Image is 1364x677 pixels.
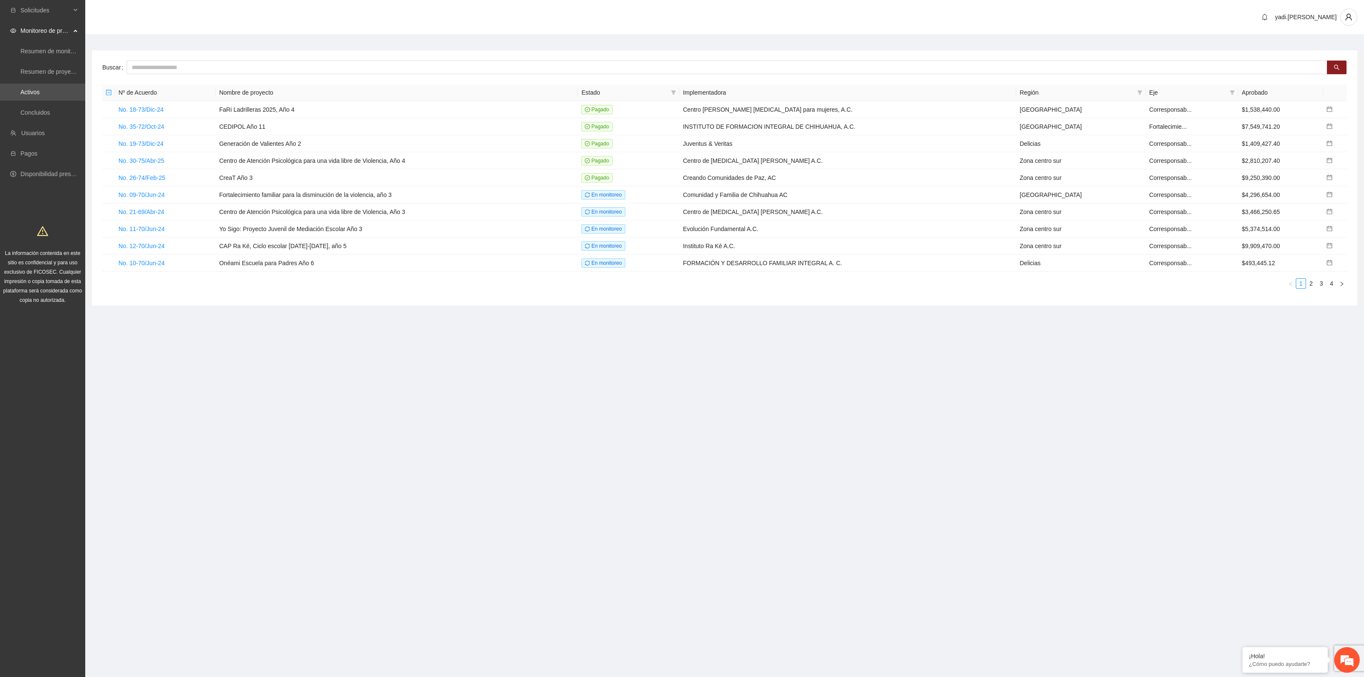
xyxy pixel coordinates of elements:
[216,135,578,152] td: Generación de Valientes Año 2
[20,171,93,177] a: Disponibilidad presupuestal
[1238,237,1323,255] td: $9,909,470.00
[1296,278,1306,289] li: 1
[1326,123,1332,130] a: calendar
[1326,243,1332,249] a: calendar
[1016,169,1146,186] td: Zona centro sur
[1337,278,1347,289] li: Next Page
[1306,279,1316,288] a: 2
[581,139,613,148] span: Pagado
[1249,661,1321,667] p: ¿Cómo puedo ayudarte?
[1238,84,1323,101] th: Aprobado
[679,169,1016,186] td: Creando Comunidades de Paz, AC
[216,186,578,203] td: Fortalecimiento familiar para la disminución de la violencia, año 3
[1149,243,1192,249] span: Corresponsab...
[1326,208,1332,215] a: calendar
[118,191,165,198] a: No. 09-70/Jun-24
[1238,169,1323,186] td: $9,250,390.00
[1238,255,1323,272] td: $493,445.12
[10,28,16,34] span: eye
[1238,220,1323,237] td: $5,374,514.00
[118,123,164,130] a: No. 35-72/Oct-24
[118,157,164,164] a: No. 30-75/Abr-25
[585,107,590,112] span: check-circle
[585,260,590,266] span: sync
[671,90,676,95] span: filter
[1316,278,1326,289] li: 3
[1249,653,1321,660] div: ¡Hola!
[1327,61,1347,74] button: search
[679,237,1016,255] td: Instituto Ra Ké A.C.
[1337,278,1347,289] button: right
[1238,152,1323,169] td: $2,810,207.40
[585,243,590,249] span: sync
[1149,191,1192,198] span: Corresponsab...
[1016,118,1146,135] td: [GEOGRAPHIC_DATA]
[581,173,613,182] span: Pagado
[118,260,165,266] a: No. 10-70/Jun-24
[10,7,16,13] span: inbox
[679,135,1016,152] td: Juventus & Veritas
[1149,88,1226,97] span: Eje
[20,22,71,39] span: Monitoreo de proyectos
[118,208,164,215] a: No. 21-69/Abr-24
[1149,226,1192,232] span: Corresponsab...
[585,158,590,163] span: check-circle
[581,241,625,251] span: En monitoreo
[20,48,83,55] a: Resumen de monitoreo
[1149,157,1192,164] span: Corresponsab...
[118,226,165,232] a: No. 11-70/Jun-24
[1149,106,1192,113] span: Corresponsab...
[1258,14,1271,20] span: bell
[1286,278,1296,289] li: Previous Page
[1238,101,1323,118] td: $1,538,440.00
[585,124,590,129] span: check-circle
[679,186,1016,203] td: Comunidad y Familia de Chihuahua AC
[1327,279,1336,288] a: 4
[581,190,625,200] span: En monitoreo
[679,220,1016,237] td: Evolución Fundamental A.C.
[581,207,625,217] span: En monitoreo
[1016,237,1146,255] td: Zona centro sur
[679,255,1016,272] td: FORMACIÓN Y DESARROLLO FAMILIAR INTEGRAL A. C.
[1326,106,1332,113] a: calendar
[1326,226,1332,231] span: calendar
[20,68,112,75] a: Resumen de proyectos aprobados
[679,118,1016,135] td: INSTITUTO DE FORMACION INTEGRAL DE CHIHUAHUA, A.C.
[118,243,165,249] a: No. 12-70/Jun-24
[1326,106,1332,112] span: calendar
[216,203,578,220] td: Centro de Atención Psicológica para una vida libre de Violencia, Año 3
[216,255,578,272] td: Onéami Escuela para Padres Año 6
[1238,135,1323,152] td: $1,409,427.40
[1016,255,1146,272] td: Delicias
[585,175,590,180] span: check-circle
[1341,13,1357,21] span: user
[1317,279,1326,288] a: 3
[581,105,613,114] span: Pagado
[20,89,40,95] a: Activos
[1149,123,1187,130] span: Fortalecimie...
[585,209,590,214] span: sync
[216,237,578,255] td: CAP Ra Ké, Ciclo escolar [DATE]-[DATE], año 5
[1016,186,1146,203] td: [GEOGRAPHIC_DATA]
[1326,260,1332,266] a: calendar
[1016,220,1146,237] td: Zona centro sur
[1149,208,1192,215] span: Corresponsab...
[216,152,578,169] td: Centro de Atención Psicológica para una vida libre de Violencia, Año 4
[679,101,1016,118] td: Centro [PERSON_NAME] [MEDICAL_DATA] para mujeres, A.C.
[1326,123,1332,129] span: calendar
[1326,140,1332,147] a: calendar
[1136,86,1144,99] span: filter
[216,220,578,237] td: Yo Sigo: Proyecto Juvenil de Mediación Escolar Año 3
[20,2,71,19] span: Solicitudes
[216,169,578,186] td: CreaT Año 3
[1326,226,1332,232] a: calendar
[1016,135,1146,152] td: Delicias
[1258,10,1272,24] button: bell
[21,130,45,136] a: Usuarios
[216,101,578,118] td: FaRi Ladrilleras 2025, Año 4
[585,226,590,231] span: sync
[585,141,590,146] span: check-circle
[1286,278,1296,289] button: left
[3,250,82,303] span: La información contenida en este sitio es confidencial y para uso exclusivo de FICOSEC. Cualquier...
